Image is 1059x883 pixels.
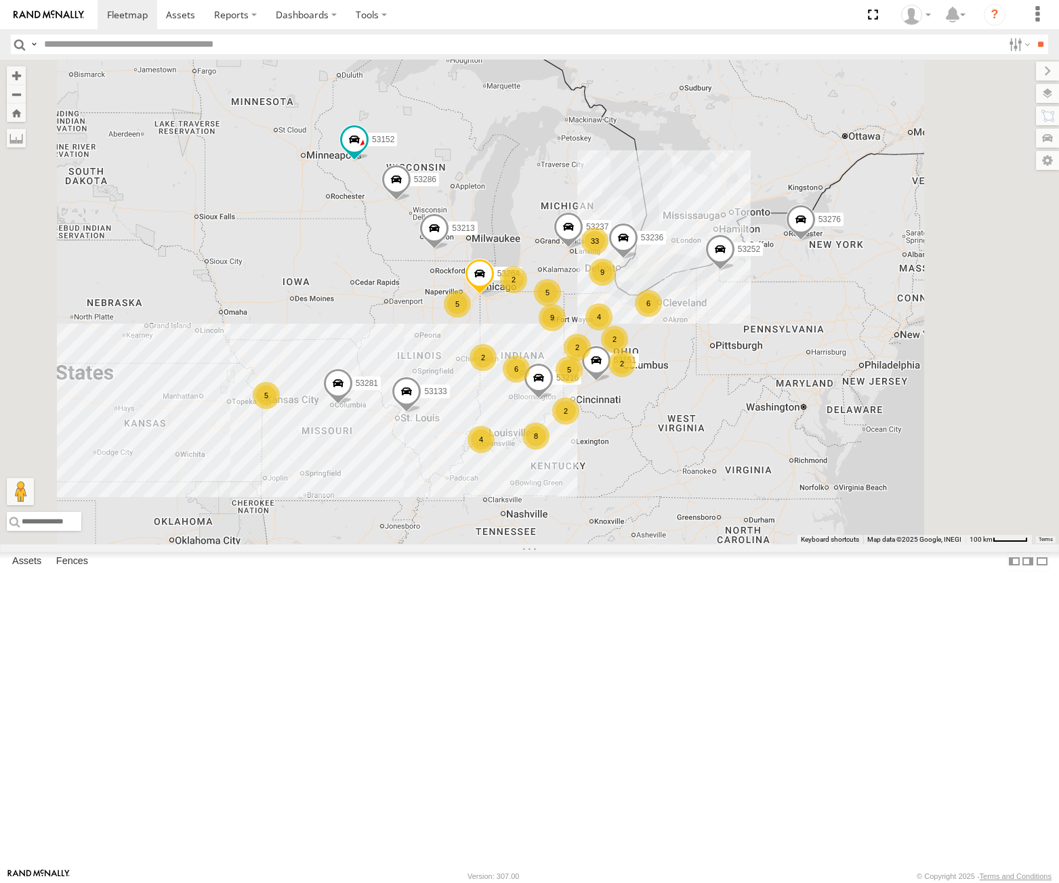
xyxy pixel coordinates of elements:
[917,872,1052,880] div: © Copyright 2025 -
[413,175,436,184] span: 53286
[7,869,70,883] a: Visit our Website
[7,129,26,148] label: Measure
[372,135,394,144] span: 53152
[613,356,636,365] span: 53151
[608,350,636,377] div: 2
[581,228,608,255] div: 33
[601,326,628,353] div: 2
[503,356,530,383] div: 6
[970,536,993,543] span: 100 km
[564,334,591,361] div: 2
[737,245,760,255] span: 53252
[7,104,26,122] button: Zoom Home
[589,259,616,286] div: 9
[1021,552,1035,572] label: Dock Summary Table to the Right
[1035,552,1049,572] label: Hide Summary Table
[1003,35,1033,54] label: Search Filter Options
[424,387,447,396] span: 53133
[635,290,662,317] div: 6
[980,872,1052,880] a: Terms and Conditions
[556,356,583,383] div: 5
[522,423,549,450] div: 8
[552,397,579,425] div: 2
[965,535,1032,544] button: Map Scale: 100 km per 48 pixels
[468,872,519,880] div: Version: 307.00
[444,290,471,318] div: 5
[534,279,561,306] div: 5
[818,215,840,224] span: 53276
[1008,552,1021,572] label: Dock Summary Table to the Left
[984,4,1005,26] i: ?
[452,223,474,233] span: 53213
[7,478,34,505] button: Drag Pegman onto the map to open Street View
[539,304,566,331] div: 9
[5,552,48,571] label: Assets
[468,426,495,453] div: 4
[497,269,519,278] span: 53264
[7,66,26,85] button: Zoom in
[28,35,39,54] label: Search Query
[586,223,608,232] span: 53237
[49,552,95,571] label: Fences
[14,10,84,20] img: rand-logo.svg
[801,535,859,544] button: Keyboard shortcuts
[1039,537,1053,542] a: Terms (opens in new tab)
[253,382,280,409] div: 5
[7,85,26,104] button: Zoom out
[470,344,497,371] div: 2
[585,303,612,330] div: 4
[500,266,527,293] div: 2
[1036,151,1059,170] label: Map Settings
[867,536,961,543] span: Map data ©2025 Google, INEGI
[355,379,377,389] span: 53281
[640,233,663,242] span: 53236
[896,5,936,25] div: Miky Transport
